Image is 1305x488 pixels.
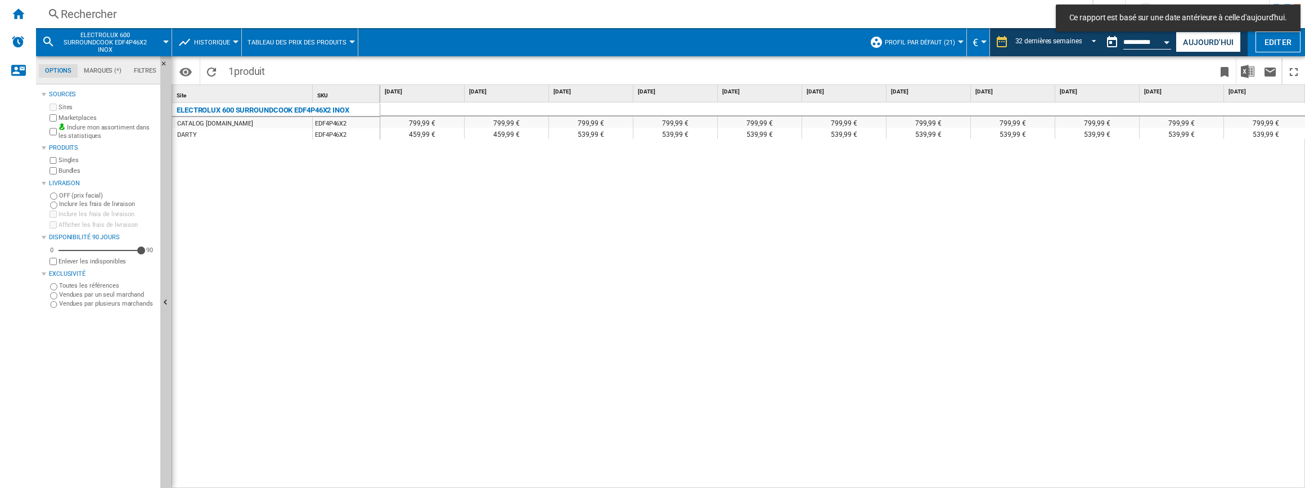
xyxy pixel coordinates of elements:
[49,104,57,111] input: Sites
[247,39,346,46] span: Tableau des prix des produits
[59,191,156,200] label: OFF (prix facial)
[380,128,464,139] div: 459,99 €
[465,128,548,139] div: 459,99 €
[802,117,886,128] div: 799,99 €
[58,114,156,122] label: Marketplaces
[973,85,1055,99] div: [DATE]
[380,117,464,128] div: 799,99 €
[636,85,717,99] div: [DATE]
[49,211,57,218] input: Inclure les frais de livraison
[59,299,156,308] label: Vendues par plusieurs marchands
[1144,88,1221,96] span: [DATE]
[11,35,25,48] img: alerts-logo.svg
[886,128,970,139] div: 539,99 €
[128,64,163,78] md-tab-item: Filtres
[385,88,462,96] span: [DATE]
[61,6,1063,22] div: Rechercher
[1015,37,1082,45] div: 32 dernières semaines
[549,117,633,128] div: 799,99 €
[178,28,236,56] div: Historique
[1157,30,1177,51] button: Open calendar
[807,88,884,96] span: [DATE]
[174,85,312,102] div: Sort None
[720,85,802,99] div: [DATE]
[234,65,265,77] span: produit
[50,283,57,290] input: Toutes les références
[1101,28,1173,56] div: Ce rapport est basé sur une date antérieure à celle d'aujourd'hui.
[49,270,156,279] div: Exclusivité
[633,117,717,128] div: 799,99 €
[633,128,717,139] div: 539,99 €
[886,117,970,128] div: 799,99 €
[317,92,328,99] span: SKU
[313,128,380,140] div: EDF4P46X2
[1140,117,1223,128] div: 799,99 €
[60,32,150,53] span: ELECTROLUX 600 SURROUNDCOOK EDF4P46X2 INOX
[885,28,961,56] button: Profil par défaut (21)
[223,58,271,82] span: 1
[1055,128,1139,139] div: 539,99 €
[174,61,197,82] button: Options
[50,292,57,299] input: Vendues par un seul marchand
[42,28,166,56] div: ELECTROLUX 600 SURROUNDCOOK EDF4P46X2 INOX
[177,92,186,99] span: Site
[1060,88,1137,96] span: [DATE]
[50,202,57,209] input: Inclure les frais de livraison
[58,123,156,141] label: Inclure mon assortiment dans les statistiques
[315,85,380,102] div: SKU Sort None
[194,28,236,56] button: Historique
[1241,65,1254,78] img: excel-24x24.png
[78,64,128,78] md-tab-item: Marques (*)
[1142,85,1223,99] div: [DATE]
[1213,58,1236,84] button: Créer un favoris
[885,39,955,46] span: Profil par défaut (21)
[49,114,57,122] input: Marketplaces
[465,117,548,128] div: 799,99 €
[971,117,1055,128] div: 799,99 €
[469,88,546,96] span: [DATE]
[194,39,230,46] span: Historique
[973,37,978,48] span: €
[59,281,156,290] label: Toutes les références
[1176,32,1241,52] button: Aujourd'hui
[58,123,65,130] img: mysite-bg-18x18.png
[58,167,156,175] label: Bundles
[1057,85,1139,99] div: [DATE]
[718,117,802,128] div: 799,99 €
[49,233,156,242] div: Disponibilité 90 Jours
[177,118,253,129] div: CATALOG [DOMAIN_NAME]
[315,85,380,102] div: Sort None
[58,210,156,218] label: Inclure les frais de livraison
[49,258,57,265] input: Afficher les frais de livraison
[971,128,1055,139] div: 539,99 €
[1066,12,1290,24] span: Ce rapport est basé sur une date antérieure à celle d'aujourd'hui.
[39,64,78,78] md-tab-item: Options
[973,28,984,56] button: €
[1140,128,1223,139] div: 539,99 €
[160,56,174,77] button: Masquer
[50,192,57,200] input: OFF (prix facial)
[247,28,352,56] button: Tableau des prix des produits
[177,129,197,141] div: DARTY
[49,179,156,188] div: Livraison
[49,125,57,139] input: Inclure mon assortiment dans les statistiques
[551,85,633,99] div: [DATE]
[549,128,633,139] div: 539,99 €
[58,245,141,256] md-slider: Disponibilité
[60,28,161,56] button: ELECTROLUX 600 SURROUNDCOOK EDF4P46X2 INOX
[143,246,156,254] div: 90
[1055,117,1139,128] div: 799,99 €
[49,144,156,153] div: Produits
[49,221,57,229] input: Afficher les frais de livraison
[891,88,968,96] span: [DATE]
[870,28,961,56] div: Profil par défaut (21)
[1101,31,1123,53] button: md-calendar
[638,88,715,96] span: [DATE]
[177,104,349,117] div: ELECTROLUX 600 SURROUNDCOOK EDF4P46X2 INOX
[802,128,886,139] div: 539,99 €
[1259,58,1281,84] button: Envoyer ce rapport par email
[50,301,57,308] input: Vendues par plusieurs marchands
[58,156,156,164] label: Singles
[59,290,156,299] label: Vendues par un seul marchand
